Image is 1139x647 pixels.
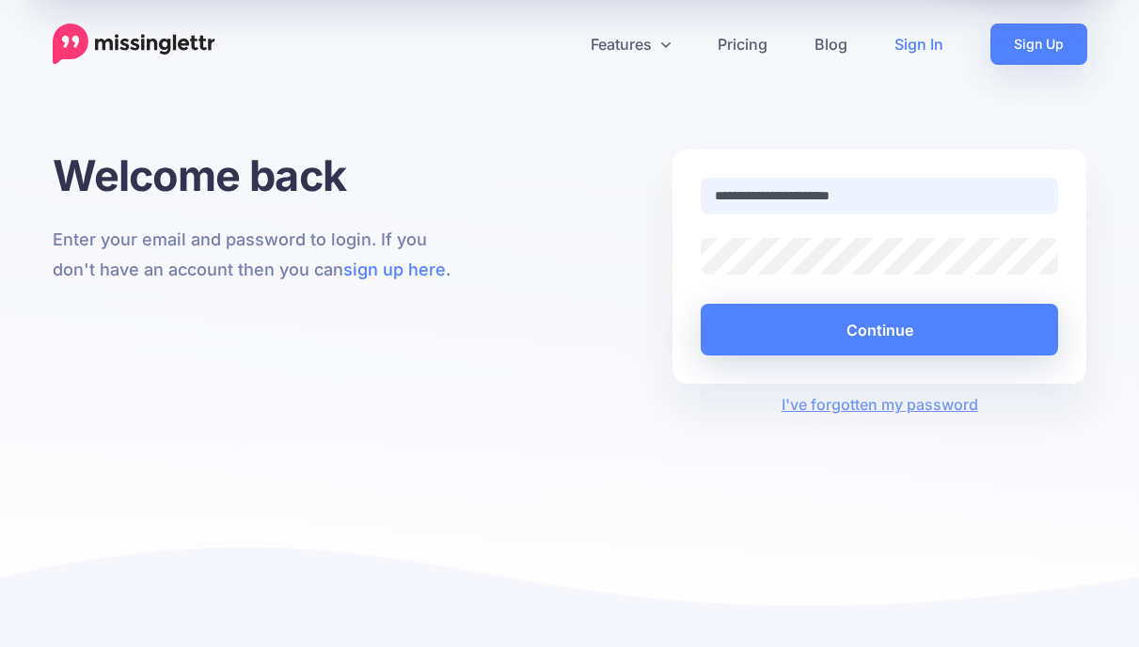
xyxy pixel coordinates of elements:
[53,225,467,285] p: Enter your email and password to login. If you don't have an account then you can .
[343,260,446,279] a: sign up here
[990,24,1087,65] a: Sign Up
[791,24,871,65] a: Blog
[871,24,967,65] a: Sign In
[53,150,467,201] h1: Welcome back
[782,395,978,414] a: I've forgotten my password
[701,304,1059,355] button: Continue
[694,24,791,65] a: Pricing
[567,24,694,65] a: Features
